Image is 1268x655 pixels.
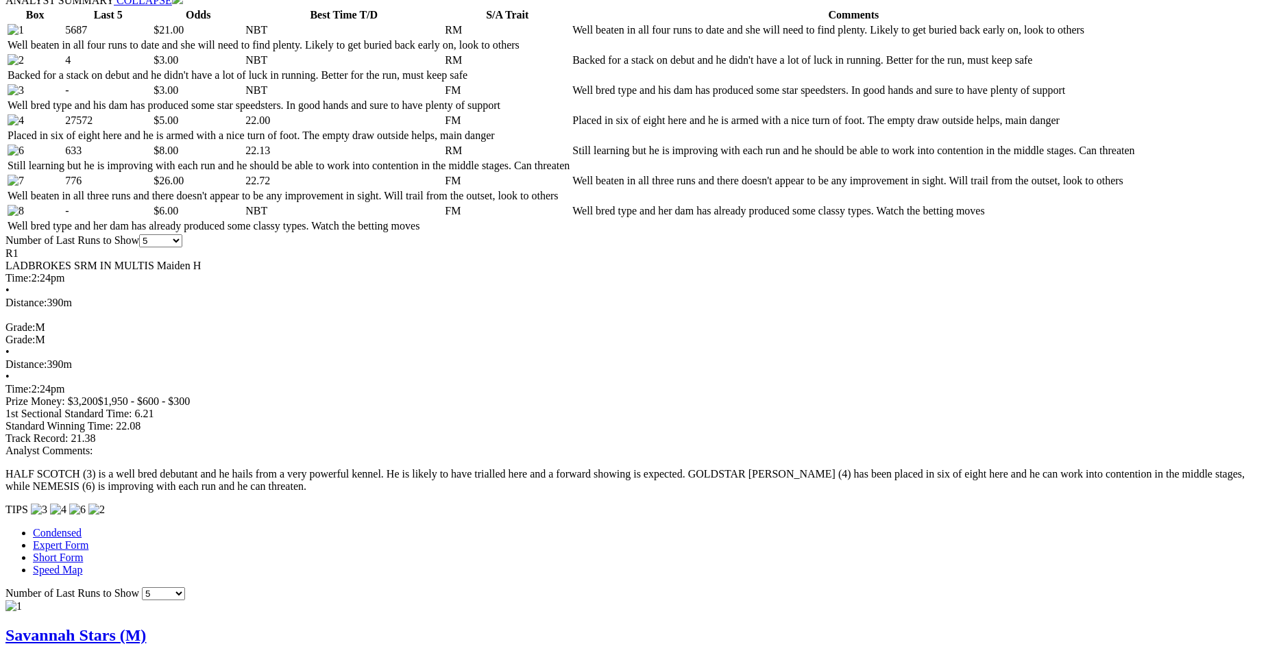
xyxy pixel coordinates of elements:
span: 22.08 [116,420,141,432]
th: Box [7,8,63,22]
p: HALF SCOTCH (3) is a well bred debutant and he hails from a very powerful kennel. He is likely to... [5,468,1263,493]
td: 633 [64,144,151,158]
td: FM [444,114,570,127]
th: Odds [153,8,243,22]
td: Well bred type and her dam has already produced some classy types. Watch the betting moves [7,219,570,233]
div: M [5,334,1263,346]
img: 3 [31,504,47,516]
img: 7 [8,175,24,187]
td: - [64,204,151,218]
td: NBT [245,53,443,67]
td: Still learning but he is improving with each run and he should be able to work into contention in... [572,144,1135,158]
td: Backed for a stack on debut and he didn't have a lot of luck in running. Better for the run, must... [572,53,1135,67]
td: RM [444,53,570,67]
td: Well bred type and his dam has produced some star speedsters. In good hands and sure to have plen... [572,84,1135,97]
a: Short Form [33,552,83,563]
td: - [64,84,151,97]
td: NBT [245,84,443,97]
td: 776 [64,174,151,188]
td: 5687 [64,23,151,37]
td: 22.72 [245,174,443,188]
img: 4 [50,504,66,516]
td: Backed for a stack on debut and he didn't have a lot of luck in running. Better for the run, must... [7,69,570,82]
img: 6 [8,145,24,157]
span: TIPS [5,504,28,515]
img: 2 [88,504,105,516]
th: Best Time T/D [245,8,443,22]
span: Grade: [5,321,36,333]
span: $1,950 - $600 - $300 [98,395,191,407]
div: 390m [5,358,1263,371]
img: 8 [8,205,24,217]
span: 21.38 [71,432,95,444]
a: Speed Map [33,564,82,576]
td: FM [444,84,570,97]
span: 6.21 [134,408,154,419]
th: Last 5 [64,8,151,22]
span: Track Record: [5,432,68,444]
td: 22.13 [245,144,443,158]
a: Expert Form [33,539,88,551]
span: $6.00 [154,205,178,217]
th: S/A Trait [444,8,570,22]
td: Well bred type and his dam has produced some star speedsters. In good hands and sure to have plen... [7,99,570,112]
div: M [5,321,1263,334]
td: 4 [64,53,151,67]
span: Analyst Comments: [5,445,93,456]
div: Number of Last Runs to Show [5,234,1263,247]
a: Condensed [33,527,82,539]
div: Prize Money: $3,200 [5,395,1263,408]
span: R1 [5,247,19,259]
td: Well beaten in all four runs to date and she will need to find plenty. Likely to get buried back ... [7,38,570,52]
span: Time: [5,272,32,284]
td: RM [444,23,570,37]
div: 2:24pm [5,272,1263,284]
span: Distance: [5,297,47,308]
td: Well beaten in all four runs to date and she will need to find plenty. Likely to get buried back ... [572,23,1135,37]
td: NBT [245,23,443,37]
span: • [5,346,10,358]
div: LADBROKES SRM IN MULTIS Maiden H [5,260,1263,272]
td: 22.00 [245,114,443,127]
span: Distance: [5,358,47,370]
td: Placed in six of eight here and he is armed with a nice turn of foot. The empty draw outside help... [7,129,570,143]
td: Well bred type and her dam has already produced some classy types. Watch the betting moves [572,204,1135,218]
img: 6 [69,504,86,516]
span: Time: [5,383,32,395]
div: 390m [5,297,1263,309]
td: RM [444,144,570,158]
td: NBT [245,204,443,218]
img: 3 [8,84,24,97]
td: Still learning but he is improving with each run and he should be able to work into contention in... [7,159,570,173]
span: $3.00 [154,84,178,96]
td: Placed in six of eight here and he is armed with a nice turn of foot. The empty draw outside help... [572,114,1135,127]
img: 4 [8,114,24,127]
span: $3.00 [154,54,178,66]
a: Savannah Stars (M) [5,626,146,644]
td: FM [444,174,570,188]
td: FM [444,204,570,218]
span: Number of Last Runs to Show [5,587,139,599]
img: 2 [8,54,24,66]
span: $26.00 [154,175,184,186]
th: Comments [572,8,1135,22]
div: 2:24pm [5,383,1263,395]
td: Well beaten in all three runs and there doesn't appear to be any improvement in sight. Will trail... [7,189,570,203]
span: $5.00 [154,114,178,126]
td: Well beaten in all three runs and there doesn't appear to be any improvement in sight. Will trail... [572,174,1135,188]
span: Grade: [5,334,36,345]
span: 1st Sectional Standard Time: [5,408,132,419]
td: 27572 [64,114,151,127]
img: 1 [5,600,22,613]
span: $21.00 [154,24,184,36]
img: 1 [8,24,24,36]
span: • [5,371,10,382]
span: Standard Winning Time: [5,420,113,432]
span: • [5,284,10,296]
span: $8.00 [154,145,178,156]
